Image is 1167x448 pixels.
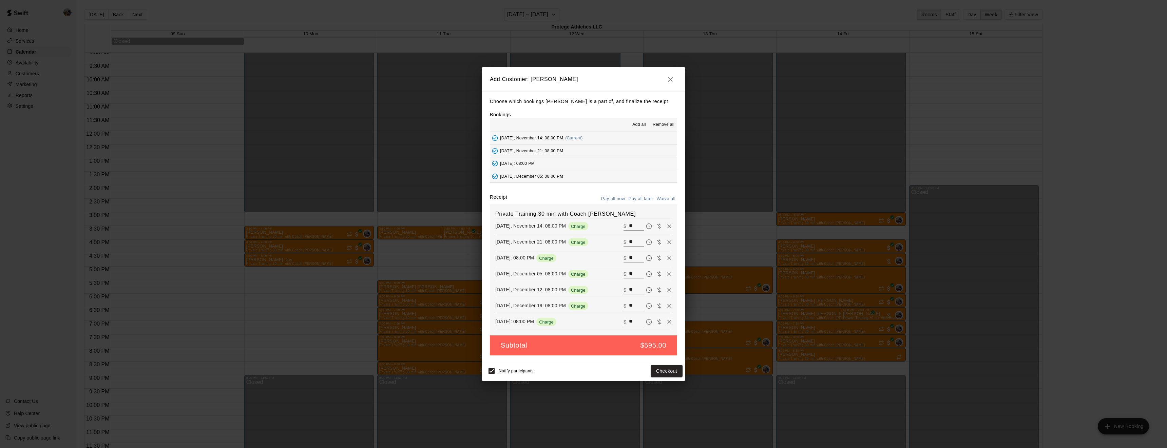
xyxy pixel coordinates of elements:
[500,136,563,140] span: [DATE], November 14: 08:00 PM
[568,272,588,277] span: Charge
[624,239,626,246] p: $
[495,210,672,218] h6: Private Training 30 min with Coach [PERSON_NAME]
[664,285,674,295] button: Remove
[495,254,534,261] p: [DATE]: 08:00 PM
[495,270,566,277] p: [DATE], December 05: 08:00 PM
[490,158,500,169] button: Added - Collect Payment
[644,239,654,245] span: Pay later
[500,148,563,153] span: [DATE], November 21: 08:00 PM
[624,303,626,309] p: $
[565,136,583,140] span: (Current)
[654,287,664,292] span: Waive payment
[664,221,674,231] button: Remove
[654,255,664,260] span: Waive payment
[490,171,500,181] button: Added - Collect Payment
[654,318,664,324] span: Waive payment
[482,67,685,92] h2: Add Customer: [PERSON_NAME]
[664,269,674,279] button: Remove
[490,144,677,157] button: Added - Collect Payment[DATE], November 21: 08:00 PM
[624,318,626,325] p: $
[655,194,677,204] button: Waive all
[664,301,674,311] button: Remove
[664,317,674,327] button: Remove
[664,237,674,247] button: Remove
[644,255,654,260] span: Pay later
[495,302,566,309] p: [DATE], December 19: 08:00 PM
[490,157,677,170] button: Added - Collect Payment[DATE]: 08:00 PM
[651,365,683,377] button: Checkout
[568,240,588,245] span: Charge
[490,170,677,183] button: Added - Collect Payment[DATE], December 05: 08:00 PM
[632,121,646,128] span: Add all
[624,271,626,277] p: $
[624,255,626,261] p: $
[624,287,626,293] p: $
[499,369,534,373] span: Notify participants
[568,224,588,229] span: Charge
[650,119,677,130] button: Remove all
[644,287,654,292] span: Pay later
[628,119,650,130] button: Add all
[495,318,534,325] p: [DATE]: 08:00 PM
[490,133,500,143] button: Added - Collect Payment
[490,132,677,144] button: Added - Collect Payment[DATE], November 14: 08:00 PM(Current)
[624,223,626,230] p: $
[495,286,566,293] p: [DATE], December 12: 08:00 PM
[501,341,527,350] h5: Subtotal
[644,223,654,229] span: Pay later
[490,112,511,117] label: Bookings
[654,303,664,308] span: Waive payment
[495,222,566,229] p: [DATE], November 14: 08:00 PM
[568,288,588,293] span: Charge
[500,161,535,166] span: [DATE]: 08:00 PM
[654,223,664,229] span: Waive payment
[640,341,667,350] h5: $595.00
[654,271,664,276] span: Waive payment
[536,319,556,325] span: Charge
[644,303,654,308] span: Pay later
[490,194,507,204] label: Receipt
[653,121,674,128] span: Remove all
[536,256,556,261] span: Charge
[664,253,674,263] button: Remove
[490,97,677,106] p: Choose which bookings [PERSON_NAME] is a part of, and finalize the receipt
[490,146,500,156] button: Added - Collect Payment
[654,239,664,245] span: Waive payment
[599,194,627,204] button: Pay all now
[644,318,654,324] span: Pay later
[500,174,563,179] span: [DATE], December 05: 08:00 PM
[627,194,655,204] button: Pay all later
[568,304,588,309] span: Charge
[495,238,566,245] p: [DATE], November 21: 08:00 PM
[644,271,654,276] span: Pay later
